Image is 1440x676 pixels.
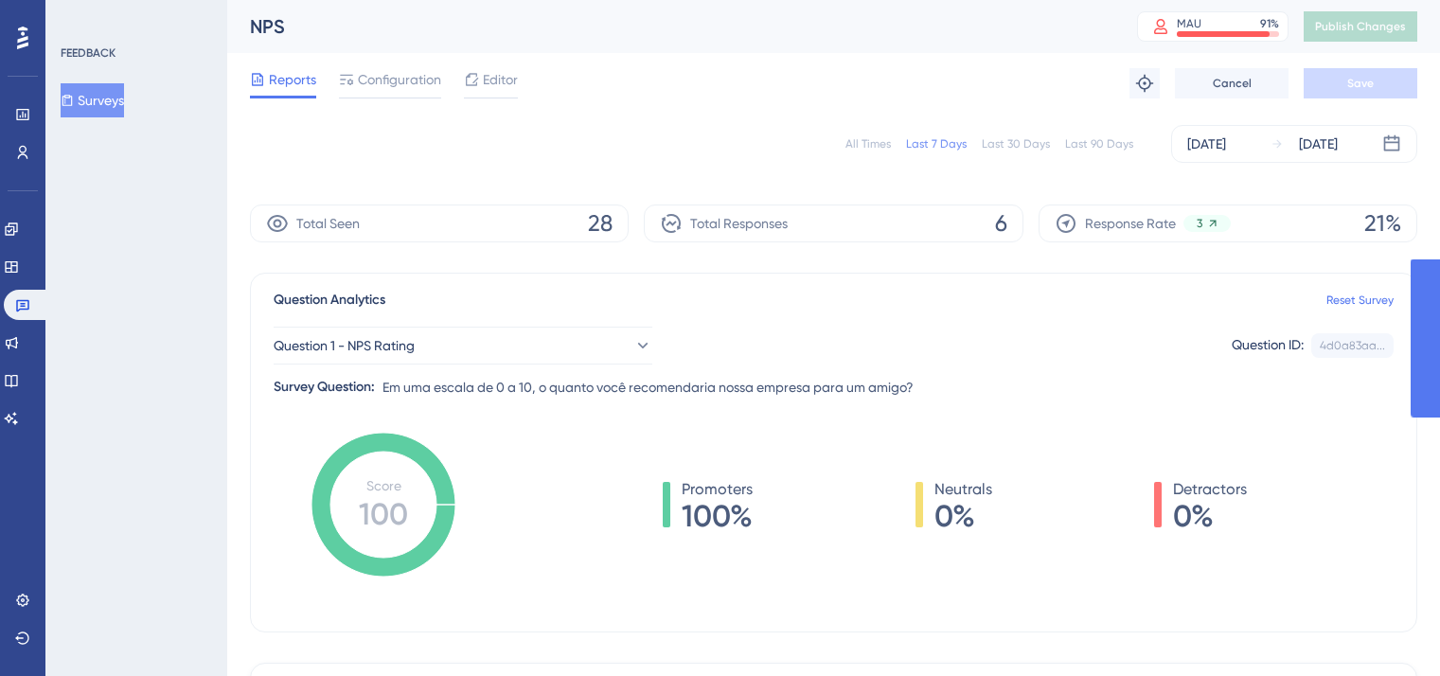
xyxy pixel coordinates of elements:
[1085,212,1176,235] span: Response Rate
[1173,501,1247,531] span: 0%
[1364,208,1401,239] span: 21%
[1360,601,1417,658] iframe: UserGuiding AI Assistant Launcher
[1347,76,1374,91] span: Save
[934,478,992,501] span: Neutrals
[1177,16,1201,31] div: MAU
[1065,136,1133,151] div: Last 90 Days
[1173,478,1247,501] span: Detractors
[690,212,788,235] span: Total Responses
[995,208,1007,239] span: 6
[61,83,124,117] button: Surveys
[982,136,1050,151] div: Last 30 Days
[1197,216,1202,231] span: 3
[588,208,613,239] span: 28
[682,478,753,501] span: Promoters
[250,13,1090,40] div: NPS
[382,376,914,399] span: Em uma escala de 0 a 10, o quanto você recomendaria nossa empresa para um amigo?
[1326,293,1394,308] a: Reset Survey
[366,478,401,493] tspan: Score
[1187,133,1226,155] div: [DATE]
[934,501,992,531] span: 0%
[1175,68,1289,98] button: Cancel
[358,68,441,91] span: Configuration
[61,45,116,61] div: FEEDBACK
[1304,68,1417,98] button: Save
[274,334,415,357] span: Question 1 - NPS Rating
[906,136,967,151] div: Last 7 Days
[1320,338,1385,353] div: 4d0a83aa...
[682,501,753,531] span: 100%
[845,136,891,151] div: All Times
[269,68,316,91] span: Reports
[1232,333,1304,358] div: Question ID:
[274,327,652,365] button: Question 1 - NPS Rating
[1213,76,1252,91] span: Cancel
[1304,11,1417,42] button: Publish Changes
[359,496,408,532] tspan: 100
[274,289,385,311] span: Question Analytics
[296,212,360,235] span: Total Seen
[1315,19,1406,34] span: Publish Changes
[1299,133,1338,155] div: [DATE]
[1260,16,1279,31] div: 91 %
[274,376,375,399] div: Survey Question:
[483,68,518,91] span: Editor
